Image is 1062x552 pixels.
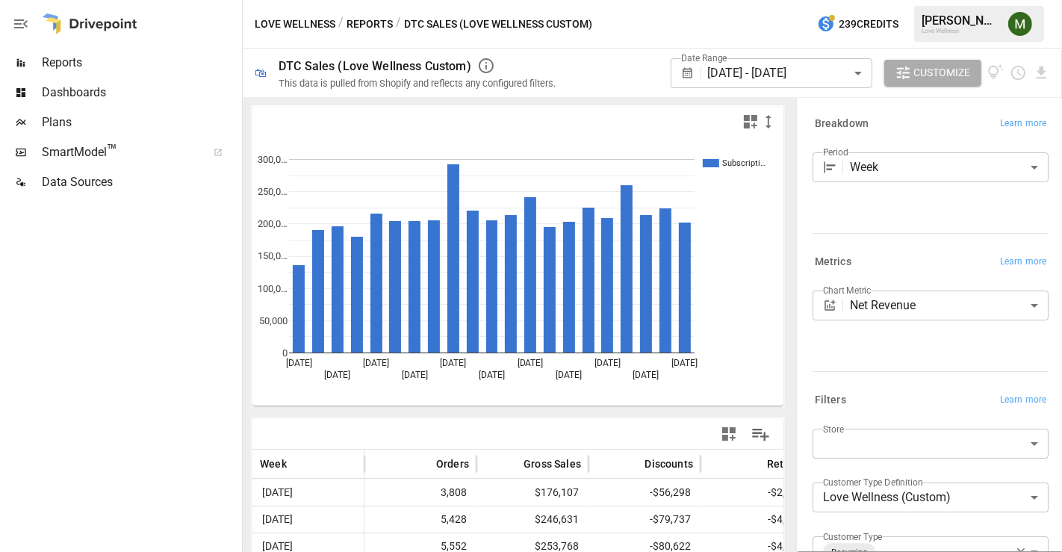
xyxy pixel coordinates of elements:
button: Meredith Lacasse [999,3,1041,45]
button: Sort [745,453,766,474]
div: / [396,15,401,34]
span: $176,107 [484,480,581,506]
span: -$79,737 [596,506,693,533]
text: [DATE] [479,370,505,380]
text: [DATE] [518,358,544,368]
span: Learn more [1000,255,1046,270]
button: Sort [288,453,309,474]
text: 50,000 [259,315,288,326]
button: Sort [622,453,643,474]
span: Week [260,456,287,471]
div: Love Wellness [922,28,999,34]
button: Love Wellness [255,15,335,34]
text: [DATE] [402,370,428,380]
text: [DATE] [363,358,389,368]
button: Download report [1033,64,1050,81]
text: 200,0… [258,218,288,229]
span: Dashboards [42,84,239,102]
h6: Breakdown [815,116,869,132]
span: -$2,452 [708,480,805,506]
span: Reports [42,54,239,72]
div: [DATE] - [DATE] [707,58,872,88]
button: View documentation [987,60,1004,87]
label: Date Range [681,52,727,64]
span: Learn more [1000,117,1046,131]
span: 239 Credits [839,15,898,34]
button: 239Credits [811,10,904,38]
span: Orders [436,456,469,471]
label: Store [823,423,844,435]
span: Returns [767,456,805,471]
span: SmartModel [42,143,197,161]
label: Period [823,146,848,158]
img: Meredith Lacasse [1008,12,1032,36]
span: [DATE] [260,480,295,506]
text: [DATE] [594,358,621,368]
text: 100,0… [258,283,288,294]
text: [DATE] [633,370,659,380]
span: 3,808 [372,480,469,506]
div: Net Revenue [850,291,1049,320]
span: Learn more [1000,393,1046,408]
text: 150,0… [258,251,288,262]
span: Customize [914,63,971,82]
text: [DATE] [325,370,351,380]
button: Reports [347,15,393,34]
span: Data Sources [42,173,239,191]
button: Manage Columns [744,418,777,451]
span: -$4,537 [708,506,805,533]
span: [DATE] [260,506,295,533]
text: [DATE] [556,370,582,380]
div: 🛍 [255,66,267,80]
span: $246,631 [484,506,581,533]
text: Subscripti… [722,158,766,168]
div: Week [850,152,1049,182]
svg: A chart. [252,137,772,406]
label: Customer Type Definition [823,476,923,489]
button: Sort [501,453,522,474]
span: 5,428 [372,506,469,533]
button: Customize [884,60,981,87]
button: Sort [414,453,435,474]
div: This data is pulled from Shopify and reflects any configured filters. [279,78,556,89]
div: / [338,15,344,34]
text: [DATE] [286,358,312,368]
h6: Metrics [815,254,851,270]
text: [DATE] [440,358,466,368]
span: -$56,298 [596,480,693,506]
span: ™ [107,141,117,160]
text: 300,0… [258,154,288,165]
h6: Filters [815,392,846,409]
button: Schedule report [1010,64,1027,81]
text: 0 [282,347,288,359]
div: Love Wellness (Custom) [813,483,1049,512]
span: Plans [42,114,239,131]
div: DTC Sales (Love Wellness Custom) [279,59,471,73]
text: 250,0… [258,186,288,197]
span: Gross Sales [524,456,581,471]
span: Discounts [645,456,693,471]
text: [DATE] [671,358,698,368]
div: [PERSON_NAME] [922,13,999,28]
label: Chart Metric [823,284,872,297]
label: Customer Type [823,530,883,543]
